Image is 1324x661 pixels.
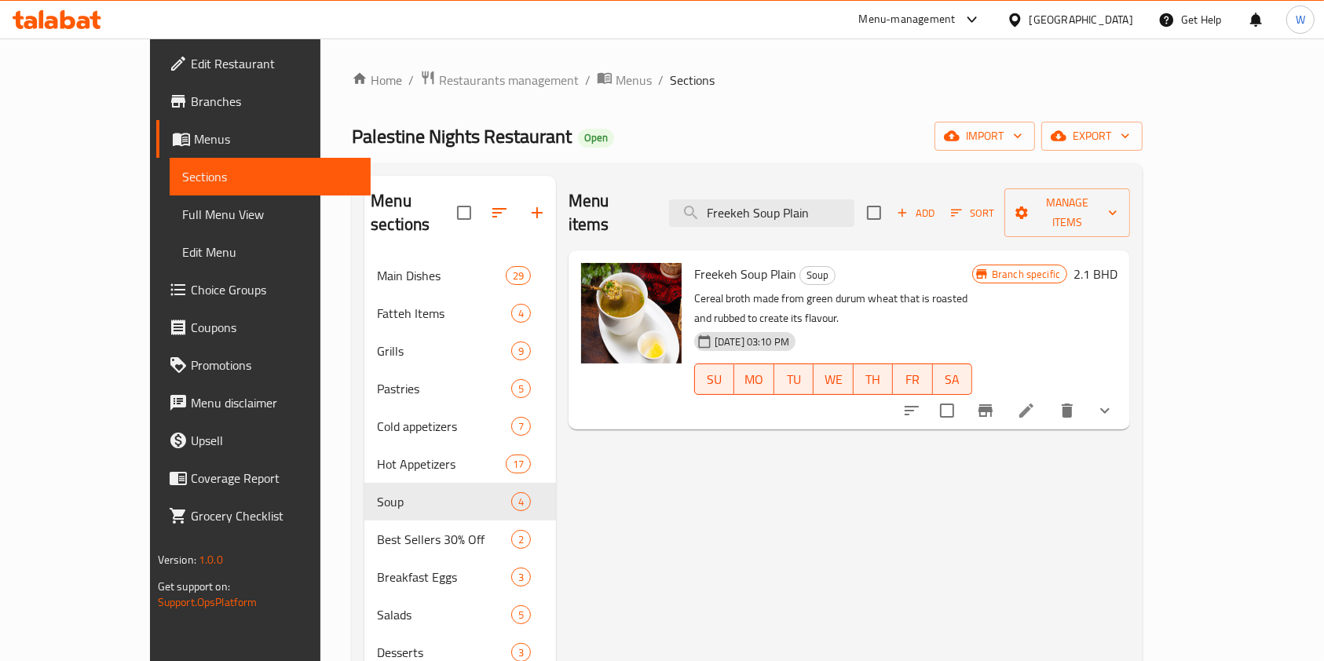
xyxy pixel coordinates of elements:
span: 3 [512,570,530,585]
span: Grills [377,341,511,360]
span: 3 [512,645,530,660]
span: Cold appetizers [377,417,511,436]
span: Freekeh Soup Plain [694,262,796,286]
span: W [1296,11,1305,28]
a: Menus [597,70,652,90]
span: 1.0.0 [199,550,223,570]
div: Soup [799,266,836,285]
span: Fatteh Items [377,304,511,323]
div: Pastries5 [364,370,556,407]
button: TU [774,363,814,395]
span: Promotions [191,356,359,374]
li: / [408,71,414,89]
div: Breakfast Eggs3 [364,558,556,596]
input: search [669,199,854,227]
span: Menus [616,71,652,89]
span: Restaurants management [439,71,579,89]
span: 2 [512,532,530,547]
a: Restaurants management [420,70,579,90]
div: Main Dishes29 [364,257,556,294]
span: MO [741,368,767,391]
a: Edit Restaurant [156,45,371,82]
span: Choice Groups [191,280,359,299]
button: sort-choices [893,392,931,429]
button: import [934,122,1035,151]
span: SU [701,368,728,391]
div: items [511,417,531,436]
span: 5 [512,608,530,623]
button: delete [1048,392,1086,429]
span: Branches [191,92,359,111]
a: Coverage Report [156,459,371,497]
button: Add [891,201,941,225]
div: [GEOGRAPHIC_DATA] [1030,11,1133,28]
span: Palestine Nights Restaurant [352,119,572,154]
div: Hot Appetizers [377,455,505,473]
div: items [511,568,531,586]
span: 4 [512,495,530,509]
span: Open [578,131,614,144]
h2: Menu items [569,189,650,236]
a: Edit menu item [1017,401,1036,420]
span: Sort items [941,201,1004,225]
span: Soup [377,492,511,511]
span: Menu disclaimer [191,393,359,412]
div: items [511,605,531,624]
span: Coverage Report [191,469,359,488]
span: Branch specific [986,267,1066,282]
span: export [1054,126,1130,146]
div: items [511,492,531,511]
span: 9 [512,344,530,359]
a: Support.OpsPlatform [158,592,258,612]
span: TH [860,368,887,391]
span: Sections [182,167,359,186]
button: MO [734,363,774,395]
a: Branches [156,82,371,120]
button: Sort [947,201,998,225]
span: 17 [507,457,530,472]
button: SA [933,363,972,395]
span: Salads [377,605,511,624]
a: Promotions [156,346,371,384]
span: SA [939,368,966,391]
span: import [947,126,1022,146]
span: 29 [507,268,530,283]
div: Open [578,129,614,148]
span: Get support on: [158,576,230,597]
div: items [506,266,531,285]
div: items [511,341,531,360]
a: Menus [156,120,371,158]
a: Sections [170,158,371,195]
li: / [585,71,591,89]
h2: Menu sections [371,189,457,236]
div: items [511,379,531,398]
span: Best Sellers 30% Off [377,530,511,549]
span: Add item [891,201,941,225]
button: Add section [518,194,556,232]
span: Soup [800,266,835,284]
span: Main Dishes [377,266,505,285]
span: Menus [194,130,359,148]
a: Full Menu View [170,195,371,233]
button: Manage items [1004,188,1130,237]
span: Breakfast Eggs [377,568,511,586]
span: [DATE] 03:10 PM [708,334,795,349]
div: Menu-management [859,10,956,29]
div: Hot Appetizers17 [364,445,556,483]
p: Cereal broth made from green durum wheat that is roasted and rubbed to create its flavour. [694,289,972,328]
div: Cold appetizers7 [364,407,556,445]
span: 7 [512,419,530,434]
div: items [511,304,531,323]
div: Soup4 [364,483,556,520]
button: WE [814,363,853,395]
span: Select all sections [448,196,481,229]
div: Grills9 [364,332,556,370]
a: Coupons [156,309,371,346]
span: WE [820,368,847,391]
button: show more [1086,392,1124,429]
span: 5 [512,382,530,396]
